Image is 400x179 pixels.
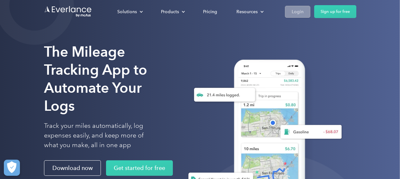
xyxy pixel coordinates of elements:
a: Get started for free [106,160,173,176]
a: Download now [44,160,101,176]
div: Products [161,7,179,15]
a: Pricing [197,6,224,17]
div: Solutions [117,7,137,15]
a: Go to homepage [44,5,92,18]
div: Resources [236,7,258,15]
button: Cookies Settings [4,160,20,176]
div: Solutions [111,6,148,17]
div: Resources [230,6,269,17]
strong: The Mileage Tracking App to Automate Your Logs [44,43,147,114]
div: Login [292,7,304,15]
p: Track your miles automatically, log expenses easily, and keep more of what you make, all in one app [44,121,159,150]
div: Products [155,6,190,17]
div: Pricing [203,7,217,15]
a: Login [285,5,310,17]
a: Sign up for free [314,5,356,18]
